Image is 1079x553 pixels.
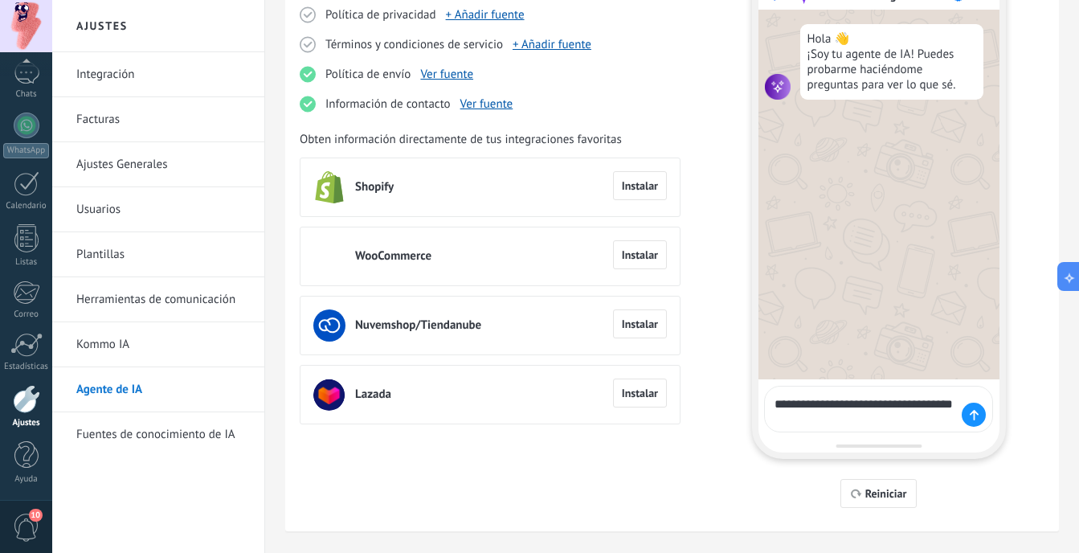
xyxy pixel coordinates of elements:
span: Instalar [622,387,658,399]
span: Política de envío [325,67,411,83]
button: Instalar [613,171,667,200]
li: Kommo IA [52,322,264,367]
a: + Añadir fuente [513,37,591,52]
button: Instalar [613,309,667,338]
li: Plantillas [52,232,264,277]
span: Nuvemshop/Tiendanube [355,317,481,334]
span: Obten información directamente de tus integraciones favoritas [300,132,622,148]
button: Instalar [613,379,667,408]
span: Política de privacidad [325,7,436,23]
a: Usuarios [76,187,248,232]
div: Correo [3,309,50,320]
button: Reiniciar [840,479,917,508]
div: Ayuda [3,474,50,485]
span: WooCommerce [355,248,431,264]
div: Calendario [3,201,50,211]
div: Listas [3,257,50,268]
span: Instalar [622,318,658,330]
a: Ver fuente [420,67,473,82]
img: agent icon [765,74,791,100]
a: Fuentes de conocimiento de IA [76,412,248,457]
span: Términos y condiciones de servicio [325,37,503,53]
span: Shopify [355,179,394,195]
a: Agente de IA [76,367,248,412]
li: Facturas [52,97,264,142]
a: Ajustes Generales [76,142,248,187]
a: Plantillas [76,232,248,277]
span: Reiniciar [865,488,907,499]
span: Instalar [622,249,658,260]
div: Hola 👋 ¡Soy tu agente de IA! Puedes probarme haciéndome preguntas para ver lo que sé. [800,24,983,100]
li: Ajustes Generales [52,142,264,187]
span: Información de contacto [325,96,451,113]
a: + Añadir fuente [446,7,525,23]
li: Fuentes de conocimiento de IA [52,412,264,457]
a: Facturas [76,97,248,142]
div: Ajustes [3,418,50,428]
li: Herramientas de comunicación [52,277,264,322]
div: Estadísticas [3,362,50,372]
span: Instalar [622,180,658,191]
a: Herramientas de comunicación [76,277,248,322]
a: Kommo IA [76,322,248,367]
div: Chats [3,89,50,100]
li: Usuarios [52,187,264,232]
li: Agente de IA [52,367,264,412]
div: WhatsApp [3,143,49,158]
a: Ver fuente [460,96,513,112]
span: 10 [29,509,43,522]
a: Integración [76,52,248,97]
button: Instalar [613,240,667,269]
span: Lazada [355,387,391,403]
li: Integración [52,52,264,97]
